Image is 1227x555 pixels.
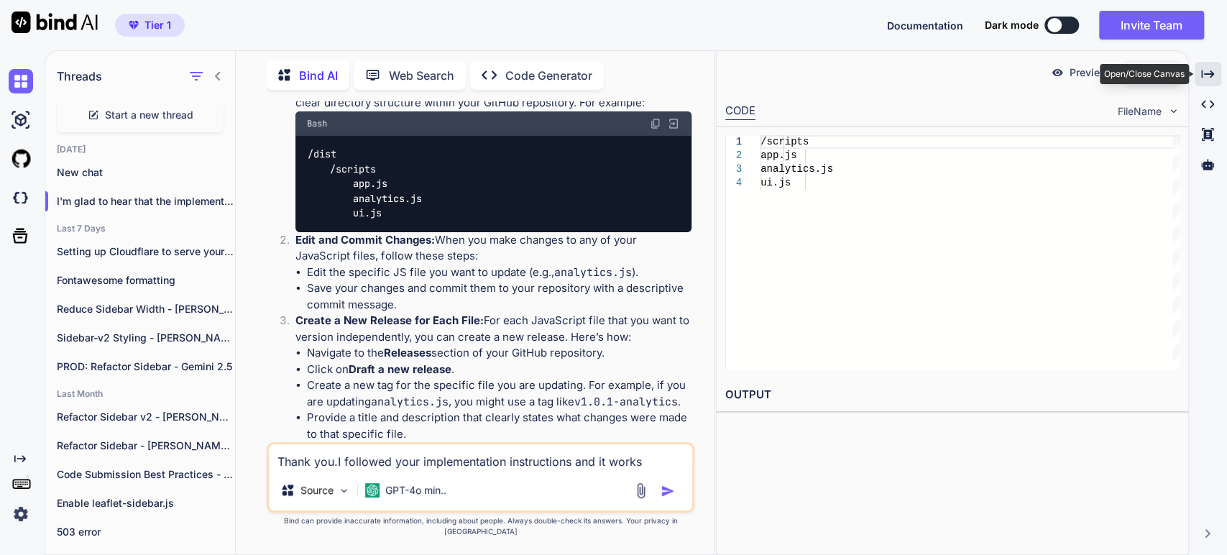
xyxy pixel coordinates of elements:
code: /dist /scripts app.js analytics.js ui.js [307,147,422,220]
img: copy [650,118,661,129]
p: GPT-4o min.. [385,483,446,497]
span: app.js [760,150,796,161]
strong: Releases [384,346,431,359]
li: Create a new tag for the specific file you are updating. For example, if you are updating , you m... [307,377,691,410]
span: /scripts [760,136,809,147]
img: preview [1051,66,1064,79]
span: analytics.js [760,163,833,175]
p: Code Submission Best Practices - [PERSON_NAME] 4.0 [57,467,235,482]
div: CODE [725,103,755,120]
li: Click on . [307,362,691,378]
p: Fontawesome formatting [57,273,235,288]
div: 1 [725,135,742,149]
code: analytics.js [371,395,449,409]
img: ai-studio [9,108,33,132]
img: chevron down [1167,105,1180,117]
img: Pick Models [338,485,350,497]
img: premium [129,21,139,29]
img: Open in Browser [667,117,680,130]
div: 4 [725,176,742,190]
p: Web Search [389,67,454,84]
button: premiumTier 1 [115,14,185,37]
h2: [DATE] [45,144,235,155]
span: ui.js [760,177,791,188]
h2: OUTPUT [717,378,1188,412]
p: When you make changes to any of your JavaScript files, follow these steps: [295,232,691,265]
p: New chat [57,165,235,180]
p: Refactor Sidebar - [PERSON_NAME] 4 [57,439,235,453]
p: I'm glad to hear that the implementation... [57,194,235,208]
div: 2 [725,149,742,162]
img: attachment [633,482,649,499]
p: Refactor Sidebar v2 - [PERSON_NAME] 4 Sonnet [57,410,235,424]
img: settings [9,502,33,526]
p: Preview [1070,65,1108,80]
li: Save your changes and commit them to your repository with a descriptive commit message. [307,280,691,313]
p: Enable leaflet-sidebar.js [57,496,235,510]
li: Navigate to the section of your GitHub repository. [307,345,691,362]
h2: Last 7 Days [45,223,235,234]
p: PROD: Refactor Sidebar - Gemini 2.5 [57,359,235,374]
p: Reduce Sidebar Width - [PERSON_NAME] 4 Sonnet [57,302,235,316]
p: 503 error [57,525,235,539]
strong: Edit and Commit Changes: [295,233,435,247]
code: analytics.js [554,265,632,280]
p: Source [300,483,334,497]
span: FileName [1118,104,1162,119]
h2: Last Month [45,388,235,400]
span: Start a new thread [105,108,193,122]
span: Dark mode [985,18,1039,32]
div: Open/Close Canvas [1100,64,1189,84]
span: Tier 1 [144,18,171,32]
img: GPT-4o mini [365,483,380,497]
img: githubLight [9,147,33,171]
img: chat [9,69,33,93]
img: icon [661,484,675,498]
li: Provide a title and description that clearly states what changes were made to that specific file. [307,410,691,442]
button: Invite Team [1099,11,1204,40]
p: Setting up Cloudflare to serve your JavaScript... [57,244,235,259]
button: Documentation [887,18,963,33]
p: Bind can provide inaccurate information, including about people. Always double-check its answers.... [267,515,694,537]
span: Bash [307,118,327,129]
code: v1.0.1-analytics [574,395,678,409]
h1: Threads [57,68,102,85]
p: For each JavaScript file that you want to version independently, you can create a new release. He... [295,313,691,345]
p: Code Generator [505,67,592,84]
strong: Create a New Release for Each File: [295,313,484,327]
li: Edit the specific JS file you want to update (e.g., ). [307,265,691,281]
p: Bind AI [299,67,338,84]
p: Sidebar-v2 Styling - [PERSON_NAME] 4 Sonnet [57,331,235,345]
div: 3 [725,162,742,176]
span: Documentation [887,19,963,32]
img: darkCloudIdeIcon [9,185,33,210]
strong: Draft a new release [349,362,451,376]
img: Bind AI [12,12,98,33]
